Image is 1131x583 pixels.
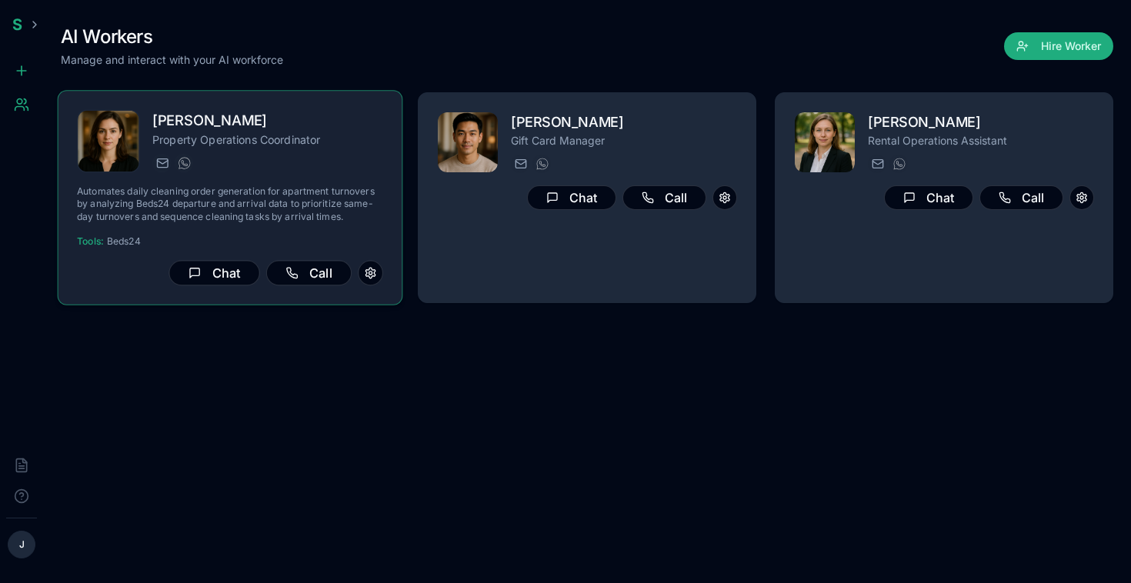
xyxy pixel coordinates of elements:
button: Call [622,185,706,210]
button: Chat [884,185,973,210]
a: Hire Worker [1004,40,1113,55]
span: J [19,538,25,551]
img: Rafael Salem [438,112,498,172]
p: Gift Card Manager [511,133,737,148]
button: Call [979,185,1063,210]
button: Chat [527,185,616,210]
h1: AI Workers [61,25,283,49]
p: Automates daily cleaning order generation for apartment turnovers by analyzing Beds24 departure a... [77,185,383,223]
button: Send email to rafael.salem@getspinnable.ai [511,155,529,173]
h2: [PERSON_NAME] [868,112,1094,133]
span: Tools: [77,235,104,248]
button: J [8,531,35,558]
img: Matilda Lemieux [78,111,139,172]
button: Chat [168,261,259,286]
img: WhatsApp [178,157,191,169]
h2: [PERSON_NAME] [152,110,383,132]
h2: [PERSON_NAME] [511,112,737,133]
p: Property Operations Coordinator [152,132,383,147]
span: S [12,15,22,34]
button: WhatsApp [175,154,193,172]
button: Send email to matilda.lemieux@getspinnable.ai [152,154,171,172]
button: WhatsApp [532,155,551,173]
button: Send email to freya.costa@getspinnable.ai [868,155,886,173]
img: WhatsApp [536,158,549,170]
p: Rental Operations Assistant [868,133,1094,148]
button: Hire Worker [1004,32,1113,60]
span: Beds24 [107,235,141,248]
p: Manage and interact with your AI workforce [61,52,283,68]
button: WhatsApp [889,155,908,173]
button: Call [266,261,352,286]
img: WhatsApp [893,158,906,170]
img: Freya Costa [795,112,855,172]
